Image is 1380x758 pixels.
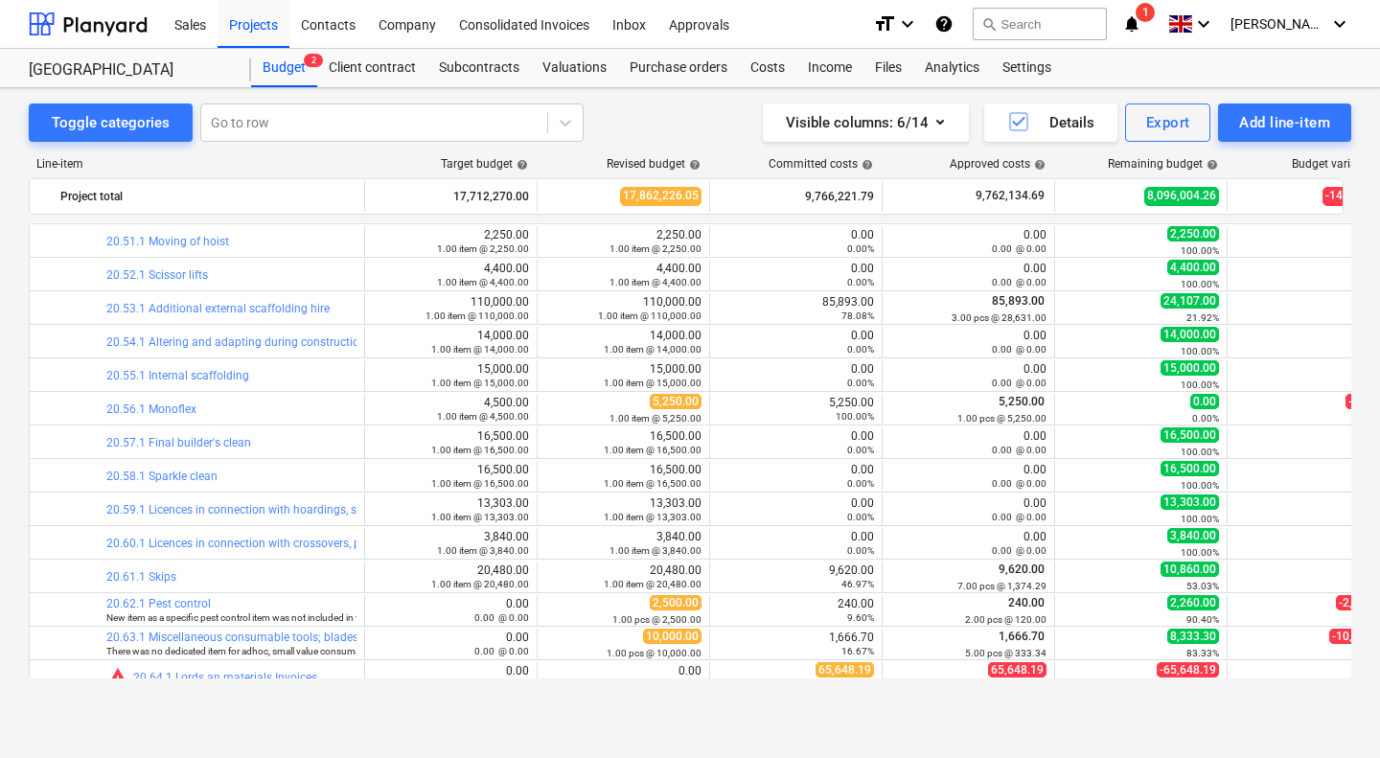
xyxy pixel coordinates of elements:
span: help [513,159,528,171]
small: 1.00 item @ 20,480.00 [431,579,529,589]
div: Chat Widget [1284,666,1380,758]
a: Client contract [317,49,427,87]
small: 0.00 @ 0.00 [992,344,1046,355]
div: 0.00 [890,530,1046,557]
button: Export [1125,103,1211,142]
a: 20.60.1 Licences in connection with crossovers, parking [106,537,393,550]
small: 1.00 item @ 5,250.00 [609,413,701,424]
small: 0.00% [847,378,874,388]
div: 15,000.00 [373,362,529,389]
div: 0.00 [545,664,701,691]
span: 16,500.00 [1161,427,1219,443]
span: 3,840.00 [1167,528,1219,543]
button: Search [973,8,1107,40]
small: 1.00 item @ 16,500.00 [431,478,529,489]
div: Visible columns : 6/14 [786,110,946,135]
div: 240.00 [718,597,874,624]
small: New item as a specific pest control item was not included in the August 2025 report, but there ar... [106,612,604,623]
a: Subcontracts [427,49,531,87]
a: 20.55.1 Internal scaffolding [106,369,249,382]
div: 9,766,221.79 [718,181,874,212]
div: 2,250.00 [545,228,701,255]
small: 1.00 pcs @ 10,000.00 [607,648,701,658]
div: 16,500.00 [545,463,701,490]
span: 14,000.00 [1161,327,1219,342]
small: 1.00 item @ 110,000.00 [598,310,701,321]
div: 0.00 [718,362,874,389]
small: 0.00 @ 0.00 [992,277,1046,287]
span: 8,333.30 [1167,629,1219,644]
span: 17,862,226.05 [620,187,701,205]
small: 1.00 item @ 4,400.00 [609,277,701,287]
span: 2 [304,54,323,67]
div: 16,500.00 [545,429,701,456]
div: 0.00 [890,262,1046,288]
a: 20.63.1 Miscellaneous consumable tools; blades, drill bits, screws, rubble sacks etc [106,631,533,644]
div: 20,480.00 [545,563,701,590]
div: 9,620.00 [718,563,874,590]
small: 1.00 item @ 15,000.00 [431,378,529,388]
span: 9,762,134.69 [974,188,1046,204]
small: 1.00 item @ 14,000.00 [604,344,701,355]
span: 65,648.19 [988,662,1046,678]
div: [GEOGRAPHIC_DATA] [29,60,228,80]
span: 85,893.00 [990,294,1046,308]
div: 16,500.00 [373,429,529,456]
small: 7.00 pcs @ 1,374.29 [957,581,1046,591]
div: 17,712,270.00 [373,181,529,212]
div: 0.00 [373,664,529,691]
span: 240.00 [1006,596,1046,609]
div: Export [1146,110,1190,135]
a: Analytics [913,49,991,87]
small: 1.00 pcs @ 5,250.00 [957,413,1046,424]
a: Purchase orders [618,49,739,87]
small: 1.00 item @ 2,250.00 [609,243,701,254]
div: 0.00 [718,496,874,523]
div: 2,250.00 [373,228,529,255]
div: 14,000.00 [545,329,701,356]
small: 100.00% [1181,279,1219,289]
small: 0.00 @ 0.00 [992,478,1046,489]
a: Valuations [531,49,618,87]
small: 1.00 item @ 4,400.00 [437,277,529,287]
small: 1.00 item @ 2,250.00 [437,243,529,254]
small: 78.08% [841,310,874,321]
div: 110,000.00 [545,295,701,322]
small: 0.00 @ 0.00 [474,612,529,623]
small: 1.00 item @ 13,303.00 [431,512,529,522]
span: 13,303.00 [1161,494,1219,510]
span: [PERSON_NAME] [1230,16,1326,32]
small: 100.00% [1181,379,1219,390]
div: 0.00 [890,463,1046,490]
div: Approved costs [950,157,1046,171]
span: 8,096,004.26 [1144,187,1219,205]
small: 53.03% [1186,581,1219,591]
div: Costs [739,49,796,87]
button: Visible columns:6/14 [763,103,969,142]
small: 0.00 @ 0.00 [992,545,1046,556]
small: 2.00 pcs @ 120.00 [965,614,1046,625]
span: 5,250.00 [997,395,1046,408]
small: 1.00 item @ 110,000.00 [425,310,529,321]
a: 20.51.1 Moving of hoist [106,235,229,248]
small: 1.00 item @ 3,840.00 [609,545,701,556]
small: 100.00% [836,411,874,422]
div: 20,480.00 [373,563,529,590]
span: 2,500.00 [650,595,701,610]
small: 1.00 item @ 16,500.00 [431,445,529,455]
small: 1.00 item @ 16,500.00 [604,478,701,489]
a: 20.64.1 Lords an materials Invoices [133,671,317,684]
small: 1.00 item @ 13,303.00 [604,512,701,522]
span: help [1030,159,1046,171]
span: 4,400.00 [1167,260,1219,275]
div: 4,500.00 [373,396,529,423]
div: 13,303.00 [373,496,529,523]
div: 0.00 [890,228,1046,255]
small: 1.00 item @ 3,840.00 [437,545,529,556]
span: help [858,159,873,171]
div: Details [1007,110,1094,135]
span: 16,500.00 [1161,461,1219,476]
span: search [981,16,997,32]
